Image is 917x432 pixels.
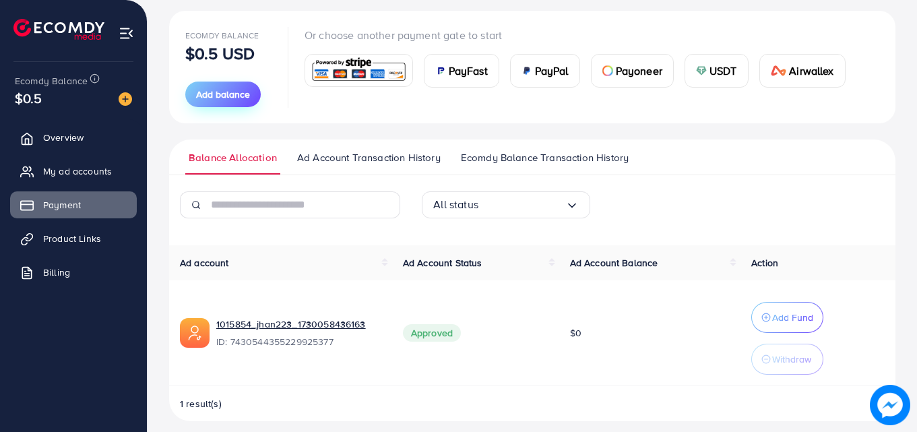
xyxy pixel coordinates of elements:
[478,194,565,215] input: Search for option
[196,88,250,101] span: Add balance
[189,150,277,165] span: Balance Allocation
[435,65,446,76] img: card
[772,351,811,367] p: Withdraw
[43,164,112,178] span: My ad accounts
[789,63,833,79] span: Airwallex
[185,30,259,41] span: Ecomdy Balance
[185,45,255,61] p: $0.5 USD
[616,63,662,79] span: Payoneer
[180,397,222,410] span: 1 result(s)
[751,302,823,333] button: Add Fund
[602,65,613,76] img: card
[771,65,787,76] img: card
[180,256,229,270] span: Ad account
[535,63,569,79] span: PayPal
[461,150,629,165] span: Ecomdy Balance Transaction History
[521,65,532,76] img: card
[15,74,88,88] span: Ecomdy Balance
[185,82,261,107] button: Add balance
[751,344,823,375] button: Withdraw
[10,191,137,218] a: Payment
[10,158,137,185] a: My ad accounts
[424,54,499,88] a: cardPayFast
[403,256,482,270] span: Ad Account Status
[696,65,707,76] img: card
[751,256,778,270] span: Action
[10,124,137,151] a: Overview
[43,232,101,245] span: Product Links
[305,27,856,43] p: Or choose another payment gate to start
[422,191,590,218] div: Search for option
[449,63,488,79] span: PayFast
[570,256,658,270] span: Ad Account Balance
[591,54,674,88] a: cardPayoneer
[15,88,42,108] span: $0.5
[510,54,580,88] a: cardPayPal
[10,259,137,286] a: Billing
[403,324,461,342] span: Approved
[43,266,70,279] span: Billing
[309,56,408,85] img: card
[119,92,132,106] img: image
[433,194,478,215] span: All status
[570,326,581,340] span: $0
[685,54,749,88] a: cardUSDT
[216,317,381,348] div: <span class='underline'>1015854_jhan223_1730058436163</span></br>7430544355229925377
[772,309,813,326] p: Add Fund
[10,225,137,252] a: Product Links
[119,26,134,41] img: menu
[297,150,441,165] span: Ad Account Transaction History
[43,131,84,144] span: Overview
[871,385,910,425] img: image
[759,54,846,88] a: cardAirwallex
[709,63,737,79] span: USDT
[305,54,413,87] a: card
[216,335,381,348] span: ID: 7430544355229925377
[180,318,210,348] img: ic-ads-acc.e4c84228.svg
[13,19,104,40] img: logo
[43,198,81,212] span: Payment
[216,317,381,331] a: 1015854_jhan223_1730058436163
